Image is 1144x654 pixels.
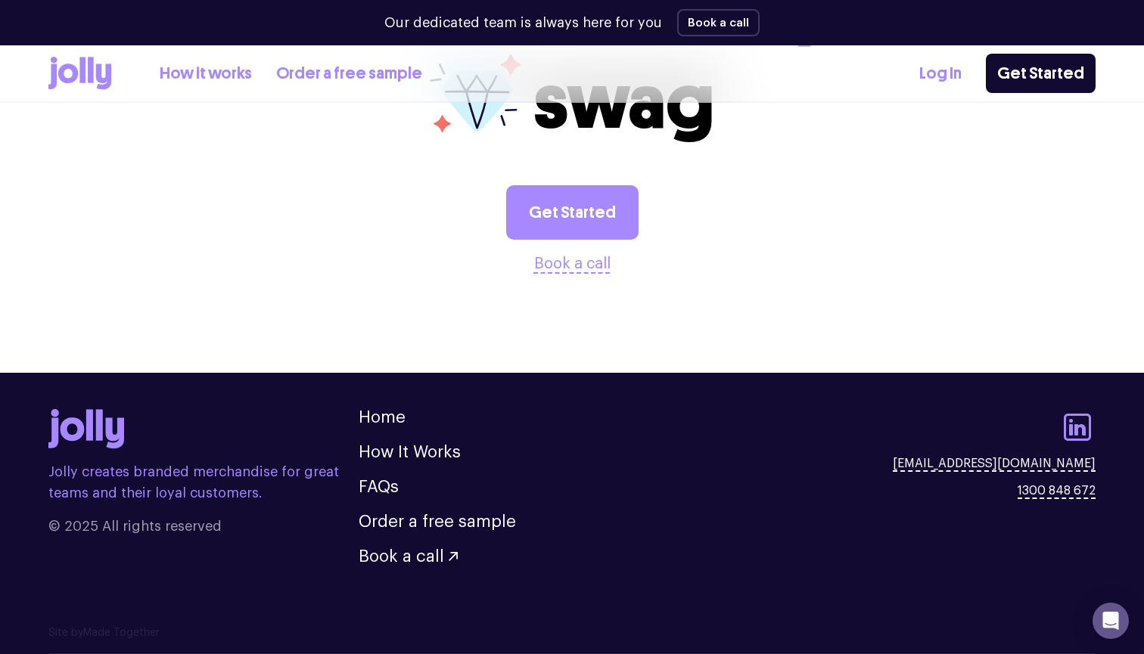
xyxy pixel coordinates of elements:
[48,461,359,504] p: Jolly creates branded merchandise for great teams and their loyal customers.
[276,61,422,86] a: Order a free sample
[83,628,160,638] a: Made Together
[359,513,516,530] a: Order a free sample
[359,548,458,565] button: Book a call
[359,548,444,565] span: Book a call
[893,454,1096,473] a: [EMAIL_ADDRESS][DOMAIN_NAME]
[986,54,1096,93] a: Get Started
[1093,603,1129,639] div: Open Intercom Messenger
[534,252,611,276] button: Book a call
[384,13,662,33] p: Our dedicated team is always here for you
[48,516,359,537] span: © 2025 All rights reserved
[48,625,1096,641] p: Site by
[359,444,461,460] a: How It Works
[359,409,406,426] a: Home
[677,9,760,36] button: Book a call
[506,185,639,240] a: Get Started
[1018,482,1096,500] a: 1300 848 672
[359,479,399,495] a: FAQs
[160,61,252,86] a: How it works
[919,61,962,86] a: Log In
